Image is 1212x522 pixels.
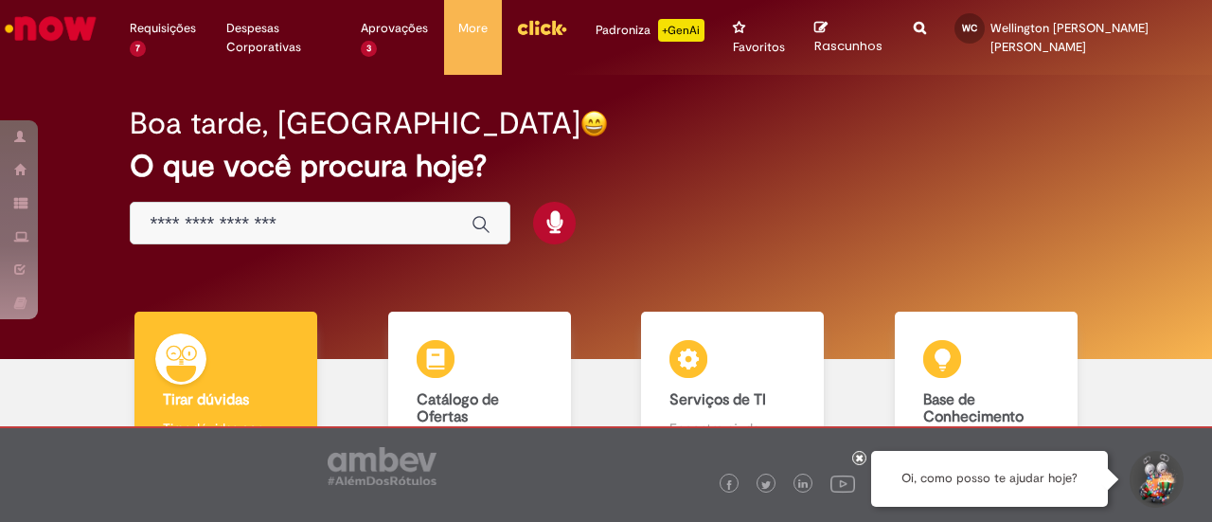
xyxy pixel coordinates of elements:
span: Wellington [PERSON_NAME] [PERSON_NAME] [990,20,1149,55]
span: Despesas Corporativas [226,19,333,57]
img: logo_footer_twitter.png [761,480,771,490]
b: Catálogo de Ofertas [417,390,499,426]
img: happy-face.png [580,110,608,137]
p: +GenAi [658,19,704,42]
span: More [458,19,488,38]
a: Catálogo de Ofertas Abra uma solicitação [353,312,607,476]
img: logo_footer_linkedin.png [798,479,808,491]
a: Base de Conhecimento Consulte e aprenda [860,312,1114,476]
span: WC [962,22,977,34]
div: Oi, como posso te ajudar hoje? [871,451,1108,507]
span: 7 [130,41,146,57]
span: Rascunhos [814,37,882,55]
a: Serviços de TI Encontre ajuda [606,312,860,476]
img: ServiceNow [2,9,99,47]
button: Iniciar Conversa de Suporte [1127,451,1184,508]
h2: O que você procura hoje? [130,150,1081,183]
span: 3 [361,41,377,57]
a: Tirar dúvidas Tirar dúvidas com Lupi Assist e Gen Ai [99,312,353,476]
span: Aprovações [361,19,428,38]
h2: Boa tarde, [GEOGRAPHIC_DATA] [130,107,580,140]
span: Favoritos [733,38,785,57]
p: Tirar dúvidas com Lupi Assist e Gen Ai [163,419,289,457]
b: Base de Conhecimento [923,390,1024,426]
img: logo_footer_facebook.png [724,480,734,490]
img: logo_footer_ambev_rotulo_gray.png [328,447,437,485]
img: logo_footer_youtube.png [830,471,855,495]
a: Rascunhos [814,20,885,55]
span: Requisições [130,19,196,38]
p: Encontre ajuda [669,419,795,438]
img: click_logo_yellow_360x200.png [516,13,567,42]
div: Padroniza [596,19,704,42]
b: Tirar dúvidas [163,390,249,409]
b: Serviços de TI [669,390,766,409]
